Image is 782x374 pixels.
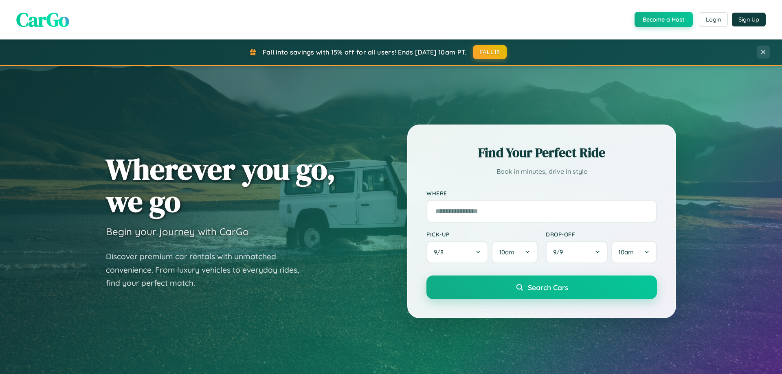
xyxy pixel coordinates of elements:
[434,248,448,256] span: 9 / 8
[106,250,310,290] p: Discover premium car rentals with unmatched convenience. From luxury vehicles to everyday rides, ...
[106,153,336,217] h1: Wherever you go, we go
[426,276,657,299] button: Search Cars
[492,241,538,263] button: 10am
[426,231,538,238] label: Pick-up
[699,12,728,27] button: Login
[263,48,467,56] span: Fall into savings with 15% off for all users! Ends [DATE] 10am PT.
[635,12,693,27] button: Become a Host
[732,13,766,26] button: Sign Up
[473,45,507,59] button: FALL15
[499,248,514,256] span: 10am
[528,283,568,292] span: Search Cars
[16,6,69,33] span: CarGo
[426,144,657,162] h2: Find Your Perfect Ride
[553,248,567,256] span: 9 / 9
[106,225,249,238] h3: Begin your journey with CarGo
[426,190,657,197] label: Where
[546,231,657,238] label: Drop-off
[611,241,657,263] button: 10am
[546,241,608,263] button: 9/9
[618,248,634,256] span: 10am
[426,241,488,263] button: 9/8
[426,166,657,177] p: Book in minutes, drive in style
